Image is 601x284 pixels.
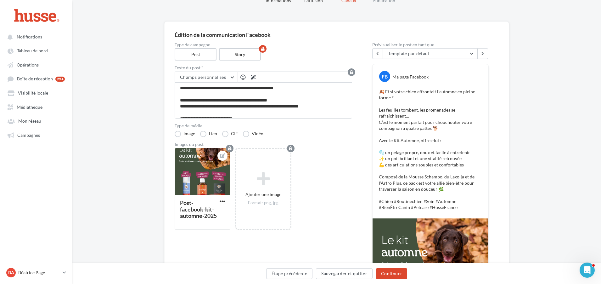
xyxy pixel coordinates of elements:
[4,31,66,42] button: Notifications
[175,72,238,83] button: Champs personnalisés
[4,59,69,70] a: Opérations
[175,43,352,47] label: Type de campagne
[180,74,226,80] span: Champs personnalisés
[17,62,39,67] span: Opérations
[4,101,69,113] a: Médiathèque
[17,48,48,54] span: Tableau de bord
[392,74,429,80] div: Ma page Facebook
[372,43,489,47] div: Prévisualiser le post en tant que...
[5,267,67,279] a: Ba Béatrice Page
[175,66,352,70] label: Texte du post *
[222,131,238,137] label: GIF
[4,115,69,126] a: Mon réseau
[175,48,216,61] label: Post
[383,48,477,59] button: Template par défaut
[17,34,42,39] span: Notifications
[18,90,48,96] span: Visibilité locale
[243,131,263,137] label: Vidéo
[175,124,352,128] label: Type de média
[4,45,69,56] a: Tableau de bord
[4,87,69,98] a: Visibilité locale
[580,263,595,278] iframe: Intercom live chat
[4,73,69,84] a: Boîte de réception 99+
[4,129,69,141] a: Campagnes
[376,268,407,279] button: Continuer
[379,89,482,210] p: 🍂 Et si votre chien affrontait l’automne en pleine forme ? Les feuilles tombent, les promenades s...
[8,270,14,276] span: Ba
[18,270,60,276] p: Béatrice Page
[17,104,42,110] span: Médiathèque
[18,119,41,124] span: Mon réseau
[219,48,261,61] label: Story
[55,77,65,82] div: 99+
[180,199,217,219] div: Post-facebook-kit-automne-2025
[266,268,313,279] button: Étape précédente
[316,268,373,279] button: Sauvegarder et quitter
[379,71,390,82] div: FB
[200,131,217,137] label: Lien
[175,142,352,147] div: Images du post
[175,131,195,137] label: Image
[175,32,499,38] div: Édition de la communication Facebook
[388,51,430,56] span: Template par défaut
[17,76,53,82] span: Boîte de réception
[17,132,40,138] span: Campagnes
